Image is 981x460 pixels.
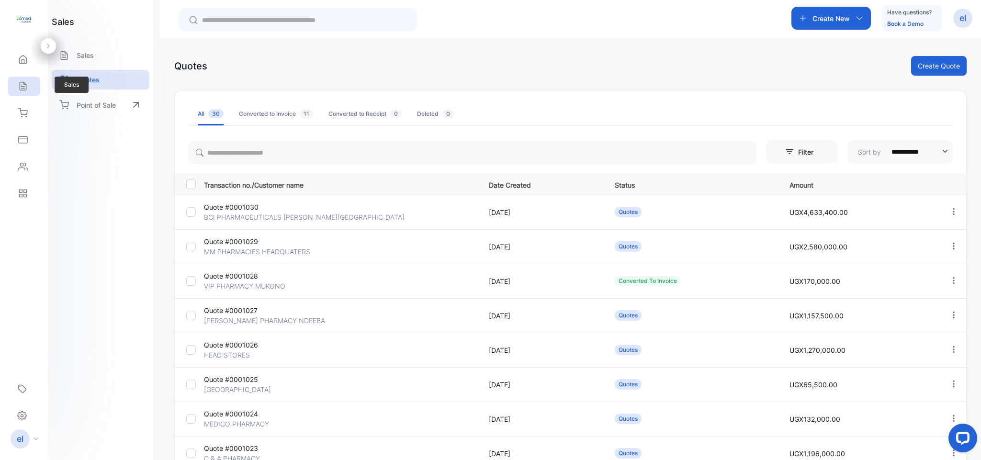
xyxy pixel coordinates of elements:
button: el [953,7,972,30]
p: [DATE] [489,380,595,390]
span: Sales [55,77,89,93]
div: Converted To Invoice [615,276,681,286]
div: Quotes [615,241,642,252]
p: Create New [812,13,850,23]
span: UGX1,270,000.00 [789,346,846,354]
span: UGX65,500.00 [789,381,837,389]
button: Create Quote [911,56,967,76]
span: UGX4,633,400.00 [789,208,848,216]
span: 0 [390,109,402,118]
p: Sort by [858,147,881,157]
p: Quote #0001026 [204,340,295,350]
div: Quotes [615,414,642,424]
p: BCI PHARMACEUTICALS [PERSON_NAME][GEOGRAPHIC_DATA] [204,212,405,222]
span: UGX1,157,500.00 [789,312,844,320]
span: 11 [300,109,313,118]
div: Quotes [615,207,642,217]
p: MEDICO PHARMACY [204,419,295,429]
span: UGX1,196,000.00 [789,449,845,458]
p: MM PHARMACIES HEADQUATERS [204,247,310,257]
p: Quote #0001030 [204,202,295,212]
p: Sales [77,50,94,60]
h1: sales [52,15,74,28]
div: Quotes [615,310,642,321]
p: Quote #0001024 [204,409,295,419]
p: [DATE] [489,449,595,459]
div: Deleted [417,110,454,118]
span: UGX2,580,000.00 [789,243,847,251]
a: Point of Sale [52,94,149,115]
p: Quote #0001027 [204,305,295,315]
p: Transaction no./Customer name [204,178,477,190]
div: Quotes [174,59,207,73]
p: [GEOGRAPHIC_DATA] [204,384,295,394]
p: [DATE] [489,345,595,355]
p: HEAD STORES [204,350,295,360]
p: [PERSON_NAME] PHARMACY NDEEBA [204,315,325,325]
div: Quotes [615,448,642,459]
div: Converted to Receipt [328,110,402,118]
a: Sales [52,45,149,65]
p: Have questions? [887,8,932,17]
p: [DATE] [489,311,595,321]
img: logo [17,12,31,27]
p: [DATE] [489,414,595,424]
span: 30 [208,109,224,118]
p: VIP PHARMACY MUKONO [204,281,295,291]
p: Quote #0001028 [204,271,295,281]
p: Status [615,178,770,190]
p: [DATE] [489,207,595,217]
span: UGX132,000.00 [789,415,840,423]
iframe: LiveChat chat widget [941,420,981,460]
p: Quote #0001023 [204,443,295,453]
p: [DATE] [489,276,595,286]
p: el [959,12,966,24]
p: Quotes [77,75,100,85]
p: Point of Sale [77,100,116,110]
button: Create New [791,7,871,30]
p: el [17,433,23,445]
div: Converted to Invoice [239,110,313,118]
div: All [198,110,224,118]
p: [DATE] [489,242,595,252]
span: 0 [442,109,454,118]
div: Quotes [615,379,642,390]
a: Book a Demo [887,20,924,27]
p: Quote #0001029 [204,236,295,247]
span: UGX170,000.00 [789,277,840,285]
button: Sort by [847,140,953,163]
a: Quotes [52,70,149,90]
p: Quote #0001025 [204,374,295,384]
div: Quotes [615,345,642,355]
p: Amount [789,178,929,190]
p: Date Created [489,178,595,190]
